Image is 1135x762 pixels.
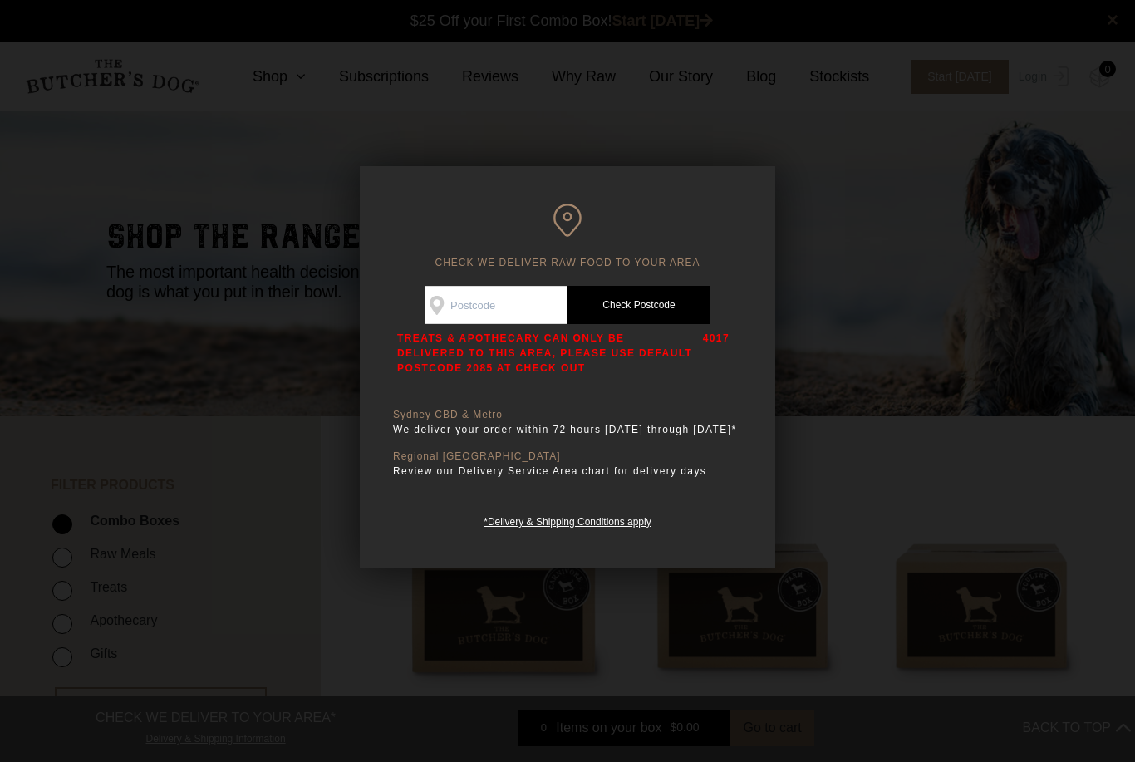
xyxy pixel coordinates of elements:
input: Postcode [425,286,567,324]
p: We deliver your order within 72 hours [DATE] through [DATE]* [393,421,742,438]
a: Check Postcode [567,286,710,324]
p: Regional [GEOGRAPHIC_DATA] [393,450,742,463]
a: *Delivery & Shipping Conditions apply [484,512,651,528]
p: 4017 [703,331,730,376]
p: Review our Delivery Service Area chart for delivery days [393,463,742,479]
p: Sydney CBD & Metro [393,409,742,421]
h6: CHECK WE DELIVER RAW FOOD TO YOUR AREA [393,204,742,269]
p: TREATS & APOTHECARY CAN ONLY BE DELIVERED TO THIS AREA, PLEASE USE DEFAULT POSTCODE 2085 AT CHECK... [397,331,695,376]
